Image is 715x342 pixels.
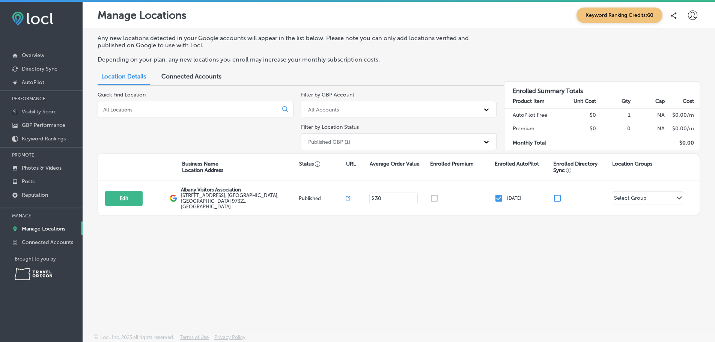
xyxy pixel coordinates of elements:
[495,161,539,167] p: Enrolled AutoPilot
[98,9,187,21] p: Manage Locations
[665,136,700,150] td: $ 0.00
[22,122,65,128] p: GBP Performance
[507,196,521,201] p: [DATE]
[182,161,223,173] p: Business Name Location Address
[22,108,57,115] p: Visibility Score
[105,191,143,206] button: Edit
[596,122,631,136] td: 0
[22,66,57,72] p: Directory Sync
[596,95,631,108] th: Qty
[301,124,359,130] label: Filter by Location Status
[596,108,631,122] td: 1
[22,79,44,86] p: AutoPilot
[504,122,562,136] td: Premium
[98,35,489,49] p: Any new locations detected in your Google accounts will appear in the list below. Please note you...
[562,108,596,122] td: $0
[98,92,146,98] label: Quick Find Location
[372,196,374,201] p: $
[22,136,66,142] p: Keyword Rankings
[562,122,596,136] td: $0
[612,161,652,167] p: Location Groups
[22,192,48,198] p: Reputation
[553,161,608,173] p: Enrolled Directory Sync
[15,256,83,262] p: Brought to you by
[577,8,662,23] span: Keyword Ranking Credits: 60
[308,139,350,145] div: Published GBP (1)
[504,136,562,150] td: Monthly Total
[181,193,297,209] label: [STREET_ADDRESS] , [GEOGRAPHIC_DATA], [GEOGRAPHIC_DATA] 97321, [GEOGRAPHIC_DATA]
[631,95,665,108] th: Cap
[161,73,221,80] span: Connected Accounts
[370,161,420,167] p: Average Order Value
[170,194,177,202] img: logo
[308,106,339,113] div: All Accounts
[22,226,65,232] p: Manage Locations
[12,12,53,26] img: fda3e92497d09a02dc62c9cd864e3231.png
[101,73,146,80] span: Location Details
[299,196,346,201] p: Published
[614,195,646,203] div: Select Group
[299,161,346,167] p: Status
[504,108,562,122] td: AutoPilot Free
[430,161,474,167] p: Enrolled Premium
[665,95,700,108] th: Cost
[562,95,596,108] th: Unit Cost
[301,92,354,98] label: Filter by GBP Account
[22,165,62,171] p: Photos & Videos
[665,122,700,136] td: $ 0.00 /m
[631,122,665,136] td: NA
[102,106,276,113] input: All Locations
[22,239,73,246] p: Connected Accounts
[22,178,35,185] p: Posts
[346,161,356,167] p: URL
[98,56,489,63] p: Depending on your plan, any new locations you enroll may increase your monthly subscription costs.
[100,334,174,340] p: Locl, Inc. 2025 all rights reserved.
[665,108,700,122] td: $ 0.00 /m
[22,52,44,59] p: Overview
[513,98,545,104] strong: Product Item
[504,82,700,95] h3: Enrolled Summary Totals
[181,187,297,193] p: Albany Visitors Association
[631,108,665,122] td: NA
[15,268,52,280] img: Travel Oregon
